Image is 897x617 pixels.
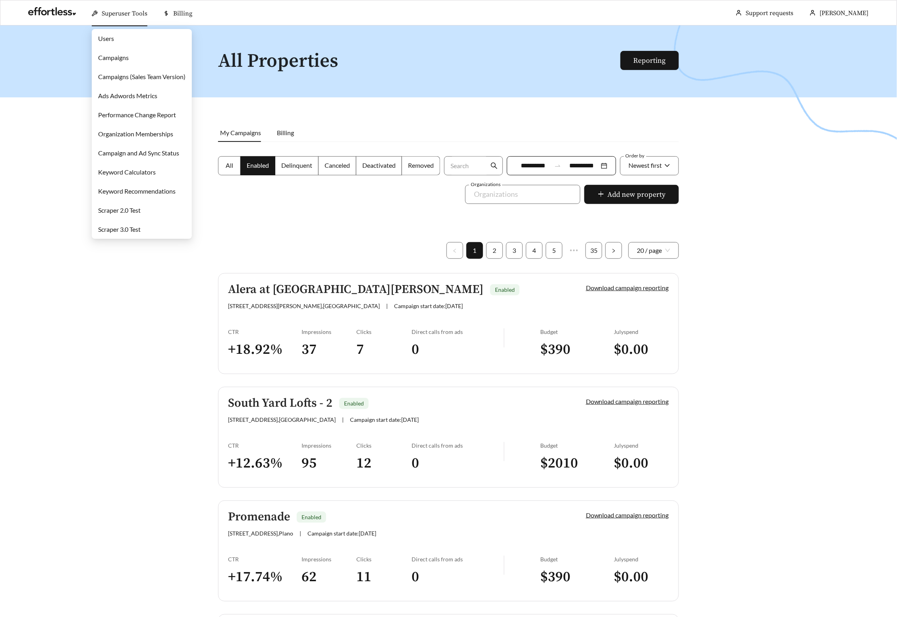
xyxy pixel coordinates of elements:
[614,556,669,563] div: July spend
[611,248,616,253] span: right
[447,242,463,259] button: left
[98,130,173,138] a: Organization Memberships
[302,341,357,359] h3: 37
[412,454,504,472] h3: 0
[614,341,669,359] h3: $ 0.00
[447,242,463,259] li: Previous Page
[228,283,483,296] h5: Alera at [GEOGRAPHIC_DATA][PERSON_NAME]
[614,454,669,472] h3: $ 0.00
[98,111,176,118] a: Performance Change Report
[412,341,504,359] h3: 0
[586,398,669,405] a: Download campaign reporting
[300,530,301,537] span: |
[408,161,434,169] span: Removed
[504,442,505,461] img: line
[302,442,357,449] div: Impressions
[357,568,412,586] h3: 11
[608,189,666,200] span: Add new property
[546,242,563,259] li: 5
[344,400,364,407] span: Enabled
[98,35,114,42] a: Users
[98,168,156,176] a: Keyword Calculators
[540,454,614,472] h3: $ 2010
[466,242,483,259] li: 1
[98,149,179,157] a: Campaign and Ad Sync Status
[357,556,412,563] div: Clicks
[228,442,302,449] div: CTR
[302,514,321,520] span: Enabled
[228,454,302,472] h3: + 12.63 %
[540,568,614,586] h3: $ 390
[220,129,261,136] span: My Campaigns
[412,442,504,449] div: Direct calls from ads
[228,556,302,563] div: CTR
[102,10,147,17] span: Superuser Tools
[412,556,504,563] div: Direct calls from ads
[467,243,483,258] a: 1
[586,242,602,259] li: 35
[228,530,293,537] span: [STREET_ADDRESS] , Plano
[412,568,504,586] h3: 0
[228,510,290,524] h5: Promenade
[586,284,669,291] a: Download campaign reporting
[247,161,269,169] span: Enabled
[218,501,679,601] a: PromenadeEnabled[STREET_ADDRESS],Plano|Campaign start date:[DATE]Download campaign reportingCTR+1...
[540,442,614,449] div: Budget
[586,511,669,519] a: Download campaign reporting
[98,73,186,80] a: Campaigns (Sales Team Version)
[98,187,176,195] a: Keyword Recommendations
[526,242,543,259] li: 4
[357,341,412,359] h3: 7
[540,328,614,335] div: Budget
[495,286,515,293] span: Enabled
[554,162,561,169] span: to
[554,162,561,169] span: swap-right
[506,242,523,259] li: 3
[491,162,498,169] span: search
[302,568,357,586] h3: 62
[228,341,302,359] h3: + 18.92 %
[350,416,419,423] span: Campaign start date: [DATE]
[307,530,376,537] span: Campaign start date: [DATE]
[540,556,614,563] div: Budget
[506,243,522,258] a: 3
[452,248,457,253] span: left
[357,442,412,449] div: Clicks
[487,243,503,258] a: 2
[302,556,357,563] div: Impressions
[586,243,602,258] a: 35
[597,190,605,199] span: plus
[228,568,302,586] h3: + 17.74 %
[605,242,622,259] li: Next Page
[546,243,562,258] a: 5
[540,341,614,359] h3: $ 390
[228,416,336,423] span: [STREET_ADDRESS] , [GEOGRAPHIC_DATA]
[302,328,357,335] div: Impressions
[637,243,670,258] span: 20 / page
[614,568,669,586] h3: $ 0.00
[98,225,141,233] a: Scraper 3.0 Test
[486,242,503,259] li: 2
[386,303,388,309] span: |
[98,206,141,214] a: Scraper 2.0 Test
[218,387,679,488] a: South Yard Lofts - 2Enabled[STREET_ADDRESS],[GEOGRAPHIC_DATA]|Campaign start date:[DATE]Download ...
[342,416,344,423] span: |
[614,442,669,449] div: July spend
[584,185,679,204] button: plusAdd new property
[526,243,542,258] a: 4
[394,303,463,309] span: Campaign start date: [DATE]
[228,303,380,309] span: [STREET_ADDRESS][PERSON_NAME] , [GEOGRAPHIC_DATA]
[634,56,666,65] a: Reporting
[228,328,302,335] div: CTR
[605,242,622,259] button: right
[412,328,504,335] div: Direct calls from ads
[228,397,333,410] h5: South Yard Lofts - 2
[566,242,582,259] li: Next 5 Pages
[614,328,669,335] div: July spend
[628,242,679,259] div: Page Size
[357,328,412,335] div: Clicks
[621,51,679,70] button: Reporting
[357,454,412,472] h3: 12
[277,129,294,136] span: Billing
[746,9,794,17] a: Support requests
